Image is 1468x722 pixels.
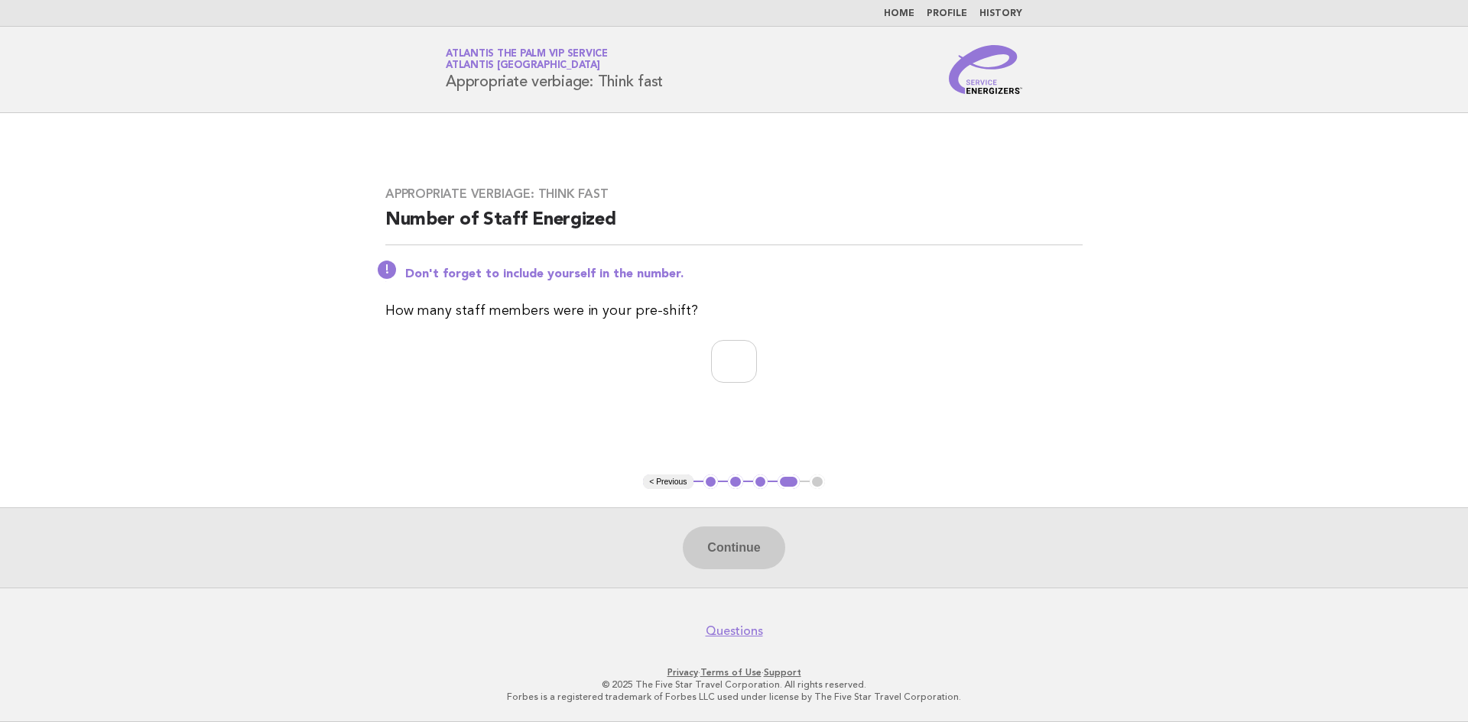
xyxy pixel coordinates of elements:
[778,474,800,490] button: 4
[446,61,600,71] span: Atlantis [GEOGRAPHIC_DATA]
[753,474,768,490] button: 3
[949,45,1022,94] img: Service Energizers
[764,667,801,678] a: Support
[446,49,608,70] a: Atlantis The Palm VIP ServiceAtlantis [GEOGRAPHIC_DATA]
[728,474,743,490] button: 2
[385,186,1083,202] h3: Appropriate verbiage: Think fast
[405,267,1083,282] p: Don't forget to include yourself in the number.
[446,50,663,89] h1: Appropriate verbiage: Think fast
[667,667,698,678] a: Privacy
[706,623,763,639] a: Questions
[643,474,693,490] button: < Previous
[385,208,1083,245] h2: Number of Staff Energized
[884,9,914,18] a: Home
[266,666,1202,678] p: · ·
[703,474,719,490] button: 1
[979,9,1022,18] a: History
[266,678,1202,691] p: © 2025 The Five Star Travel Corporation. All rights reserved.
[927,9,967,18] a: Profile
[385,300,1083,322] p: How many staff members were in your pre-shift?
[700,667,762,678] a: Terms of Use
[266,691,1202,703] p: Forbes is a registered trademark of Forbes LLC used under license by The Five Star Travel Corpora...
